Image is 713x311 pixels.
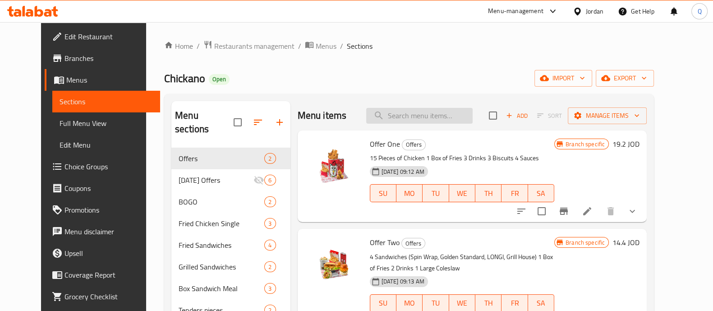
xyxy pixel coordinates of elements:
span: Select to update [532,202,551,221]
button: Add section [269,111,290,133]
input: search [366,108,473,124]
li: / [197,41,200,51]
span: [DATE] Offers [179,175,253,186]
div: items [264,240,276,251]
span: Grilled Sandwiches [179,261,264,272]
span: 2 [265,154,275,163]
button: SA [528,184,554,202]
li: / [340,41,343,51]
a: Choice Groups [45,156,160,177]
div: Ramadan Offers [179,175,253,186]
div: Menu-management [488,6,543,17]
span: Select all sections [228,113,247,132]
span: Edit Restaurant [64,31,153,42]
p: 4 Sandwiches (Spin Wrap, Golden Standard, LONGI, Grill House) 1 Box of Fries 2 Drinks 1 Large Col... [370,251,554,274]
span: import [542,73,585,84]
span: Offer Two [370,236,400,249]
a: Branches [45,47,160,69]
span: TU [426,187,445,200]
span: Offers [402,238,425,249]
span: Q [697,6,701,16]
span: export [603,73,647,84]
a: Sections [52,91,160,112]
a: Grocery Checklist [45,286,160,307]
span: BOGO [179,196,264,207]
button: show more [621,200,643,222]
div: items [264,283,276,294]
span: 2 [265,263,275,271]
button: SU [370,184,396,202]
h6: 19.2 JOD [612,138,639,150]
span: Menus [316,41,336,51]
div: items [264,175,276,186]
div: Offers2 [171,148,290,169]
span: Promotions [64,204,153,215]
span: 4 [265,241,275,250]
button: Add [502,109,531,123]
span: FR [505,187,524,200]
a: Coupons [45,177,160,199]
button: Manage items [568,107,647,124]
button: Branch-specific-item [553,200,575,222]
a: Menu disclaimer [45,221,160,242]
span: Edit Menu [60,139,153,150]
span: TH [479,187,498,200]
button: WE [449,184,475,202]
div: items [264,196,276,207]
span: Manage items [575,110,639,121]
span: Branch specific [562,238,608,247]
button: sort-choices [511,200,532,222]
span: Fried Sandwiches [179,240,264,251]
a: Full Menu View [52,112,160,134]
a: Home [164,41,193,51]
svg: Show Choices [627,206,638,217]
img: Offer One [305,138,363,195]
span: Sections [347,41,373,51]
span: Sections [60,96,153,107]
div: Open [209,74,230,85]
button: delete [600,200,621,222]
span: Upsell [64,248,153,259]
span: Coverage Report [64,269,153,280]
span: WE [453,297,472,310]
span: Menu disclaimer [64,226,153,237]
span: SA [532,187,551,200]
div: Fried Chicken Single3 [171,213,290,234]
span: MO [400,187,419,200]
a: Coverage Report [45,264,160,286]
div: Box Sandwich Meal3 [171,278,290,299]
div: Jordan [586,6,603,16]
span: Select section [483,106,502,125]
span: Full Menu View [60,118,153,129]
div: [DATE] Offers6 [171,169,290,191]
button: TH [475,184,501,202]
span: Add item [502,109,531,123]
span: FR [505,297,524,310]
h2: Menu items [298,109,347,122]
span: Coupons [64,183,153,194]
span: Sort sections [247,111,269,133]
span: Branches [64,53,153,64]
button: import [534,70,592,87]
div: Fried Sandwiches4 [171,234,290,256]
span: SA [532,297,551,310]
a: Edit Restaurant [45,26,160,47]
a: Edit menu item [582,206,593,217]
div: items [264,261,276,272]
div: Grilled Sandwiches2 [171,256,290,278]
a: Upsell [45,242,160,264]
span: Chickano [164,68,205,88]
span: Restaurants management [214,41,294,51]
span: [DATE] 09:13 AM [378,277,428,286]
div: Box Sandwich Meal [179,283,264,294]
span: Add [505,111,529,121]
nav: breadcrumb [164,40,654,52]
h6: 14.4 JOD [612,236,639,249]
div: items [264,218,276,229]
button: MO [396,184,423,202]
button: export [596,70,654,87]
svg: Inactive section [253,175,264,186]
button: FR [501,184,528,202]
